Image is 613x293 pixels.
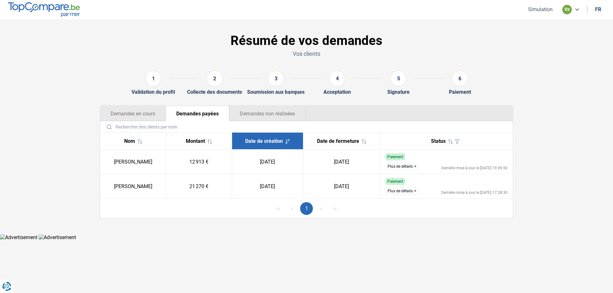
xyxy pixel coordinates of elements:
[314,202,327,215] button: Next Page
[385,163,419,170] button: Plus de détails
[8,2,80,17] img: TopCompare.be
[300,202,313,215] button: Page 1
[323,89,351,95] div: Acceptation
[166,150,232,174] td: 12 913 €
[245,138,283,144] span: Date de création
[385,187,419,194] button: Plus de détails
[100,33,513,48] h1: Résumé de vos demandes
[247,89,305,95] div: Soumission aux banques
[387,89,410,95] div: Signature
[186,138,205,144] span: Montant
[441,166,508,170] div: Dernière mise à jour le [DATE] 19:39:50
[317,138,359,144] span: Date de fermeture
[303,150,380,174] td: [DATE]
[595,6,601,12] div: fr
[187,89,242,95] div: Collecte des documents
[39,234,76,240] img: Advertisement
[124,138,135,144] span: Nom
[272,202,284,215] button: First Page
[100,150,166,174] td: [PERSON_NAME]
[100,106,166,121] button: Demandes en cours
[232,174,303,199] td: [DATE]
[100,50,513,58] p: Vos clients
[452,70,468,86] div: 6
[526,6,555,13] button: Simulation
[145,70,161,86] div: 1
[387,179,403,184] span: Paiement
[132,89,175,95] div: Validation du profil
[229,106,306,121] button: Demandes non réalisées
[390,70,406,86] div: 5
[441,191,508,194] div: Dernière mise à jour le [DATE] 17:28:30
[303,174,380,199] td: [DATE]
[387,155,403,159] span: Paiement
[329,70,345,86] div: 4
[431,138,446,144] span: Status
[100,174,166,199] td: [PERSON_NAME]
[329,202,341,215] button: Last Page
[166,174,232,199] td: 21 270 €
[449,89,471,95] div: Paiement
[562,5,572,14] div: ve
[268,70,284,86] div: 3
[207,70,223,86] div: 2
[166,106,229,121] button: Demandes payées
[286,202,299,215] button: Previous Page
[232,150,303,174] td: [DATE]
[103,121,510,132] input: Rechercher des clients par nom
